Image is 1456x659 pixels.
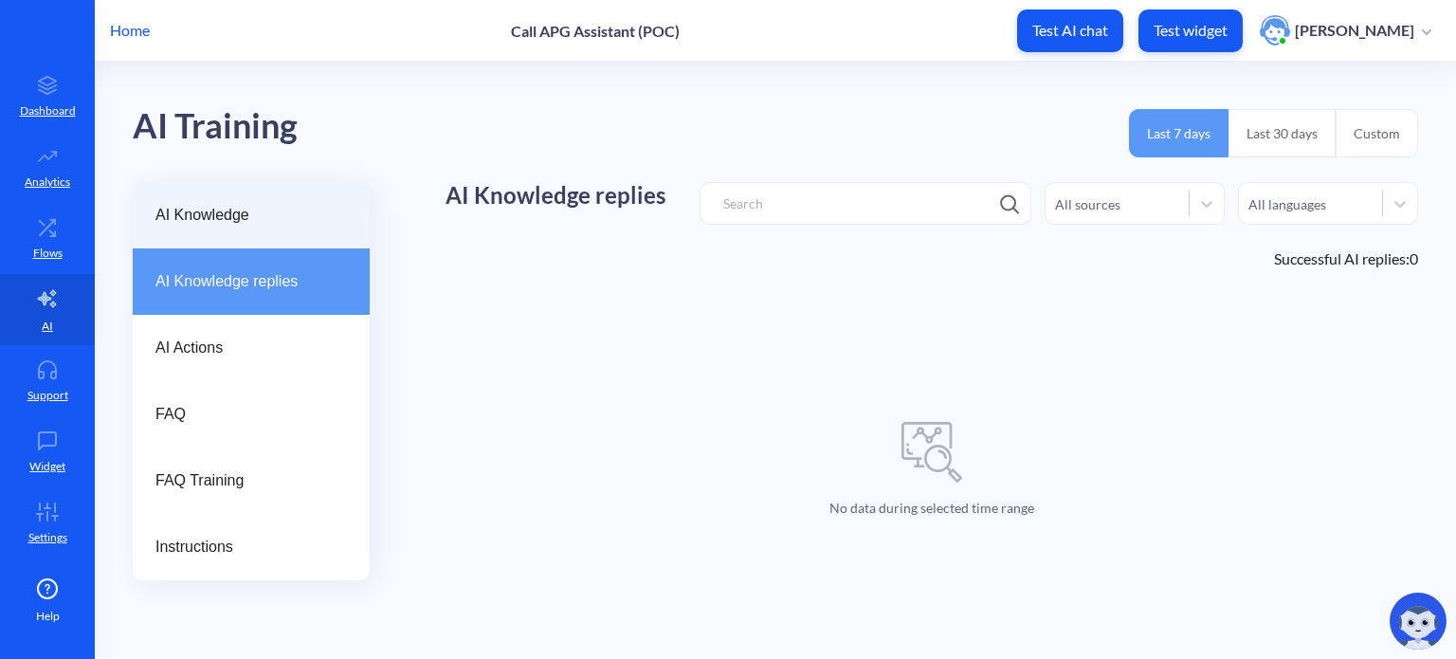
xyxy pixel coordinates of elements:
p: Call APG Assistant (POC) [511,22,680,40]
input: Search [700,182,1031,225]
a: FAQ Training [133,448,370,514]
div: All sources [1055,193,1120,213]
p: Support [27,387,68,404]
p: Analytics [25,174,70,191]
span: FAQ Training [155,469,332,492]
span: FAQ [155,403,332,426]
button: Custom [1336,109,1418,157]
img: user photo [1260,15,1290,46]
button: Last 30 days [1228,109,1336,157]
p: No data during selected time range [829,498,1034,518]
span: Instructions [155,536,332,558]
span: AI Knowledge replies [155,270,332,293]
a: FAQ [133,381,370,448]
p: Dashboard [20,102,76,119]
a: AI Knowledge replies [133,248,370,315]
button: user photo[PERSON_NAME] [1250,13,1441,47]
p: Widget [29,458,65,475]
div: AI Training [133,100,298,154]
button: Test AI chat [1017,9,1123,52]
p: AI [42,318,53,335]
div: All languages [1248,193,1326,213]
a: AI Knowledge [133,182,370,248]
button: Last 7 days [1129,109,1228,157]
span: AI Knowledge [155,204,332,227]
h1: AI Knowledge replies [446,182,665,210]
button: Test widget [1138,9,1243,52]
a: AI Actions [133,315,370,381]
p: Home [110,19,150,42]
p: Test AI chat [1032,21,1108,40]
p: Flows [33,245,63,262]
p: [PERSON_NAME] [1295,20,1414,41]
p: Test widget [1154,21,1228,40]
a: Instructions [133,514,370,580]
p: Settings [28,529,67,546]
div: Successful AI replies: 0 [446,247,1418,270]
span: Help [36,608,60,625]
img: copilot-icon.svg [1390,593,1447,650]
span: AI Actions [155,337,332,359]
